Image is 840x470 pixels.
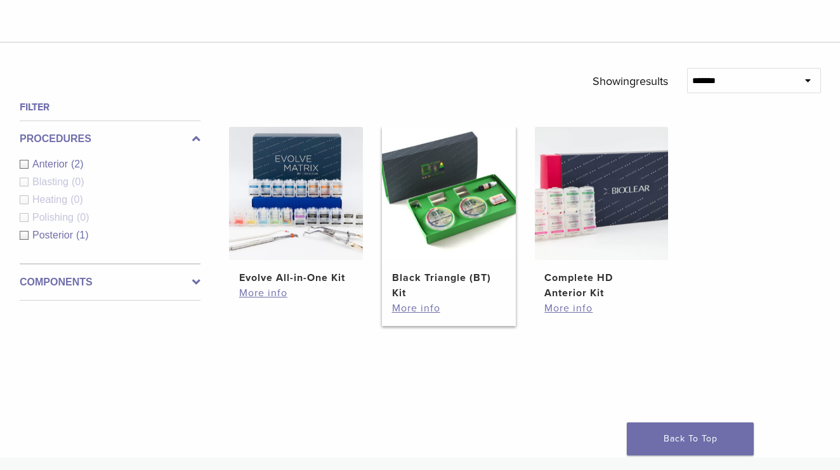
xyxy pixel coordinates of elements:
[382,127,516,301] a: Black Triangle (BT) KitBlack Triangle (BT) Kit
[229,127,363,261] img: Evolve All-in-One Kit
[70,194,83,205] span: (0)
[535,127,669,301] a: Complete HD Anterior KitComplete HD Anterior Kit
[77,212,89,223] span: (0)
[593,68,668,95] p: Showing results
[535,127,669,261] img: Complete HD Anterior Kit
[239,270,353,285] h2: Evolve All-in-One Kit
[544,270,658,301] h2: Complete HD Anterior Kit
[32,230,76,240] span: Posterior
[392,301,506,316] a: More info
[32,159,71,169] span: Anterior
[71,159,84,169] span: (2)
[20,100,200,115] h4: Filter
[229,127,363,286] a: Evolve All-in-One KitEvolve All-in-One Kit
[627,422,754,455] a: Back To Top
[392,270,506,301] h2: Black Triangle (BT) Kit
[76,230,89,240] span: (1)
[239,285,353,301] a: More info
[72,176,84,187] span: (0)
[20,275,200,290] label: Components
[382,127,516,261] img: Black Triangle (BT) Kit
[32,212,77,223] span: Polishing
[32,176,72,187] span: Blasting
[32,194,70,205] span: Heating
[544,301,658,316] a: More info
[20,131,200,147] label: Procedures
